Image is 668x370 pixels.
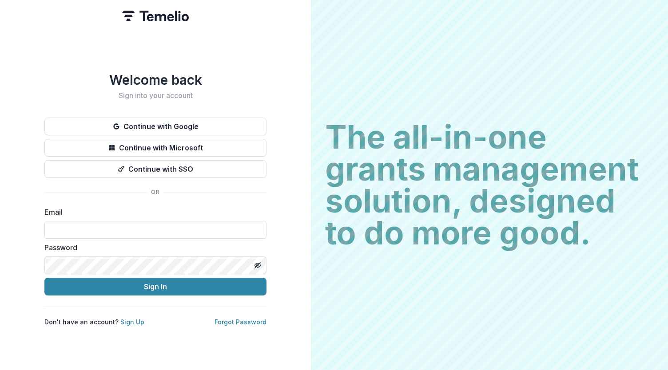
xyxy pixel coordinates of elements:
h2: Sign into your account [44,91,266,100]
label: Email [44,207,261,217]
button: Toggle password visibility [250,258,265,272]
button: Continue with Google [44,118,266,135]
button: Sign In [44,278,266,295]
img: Temelio [122,11,189,21]
button: Continue with Microsoft [44,139,266,157]
p: Don't have an account? [44,317,144,327]
a: Sign Up [120,318,144,326]
h1: Welcome back [44,72,266,88]
a: Forgot Password [215,318,266,326]
label: Password [44,242,261,253]
button: Continue with SSO [44,160,266,178]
